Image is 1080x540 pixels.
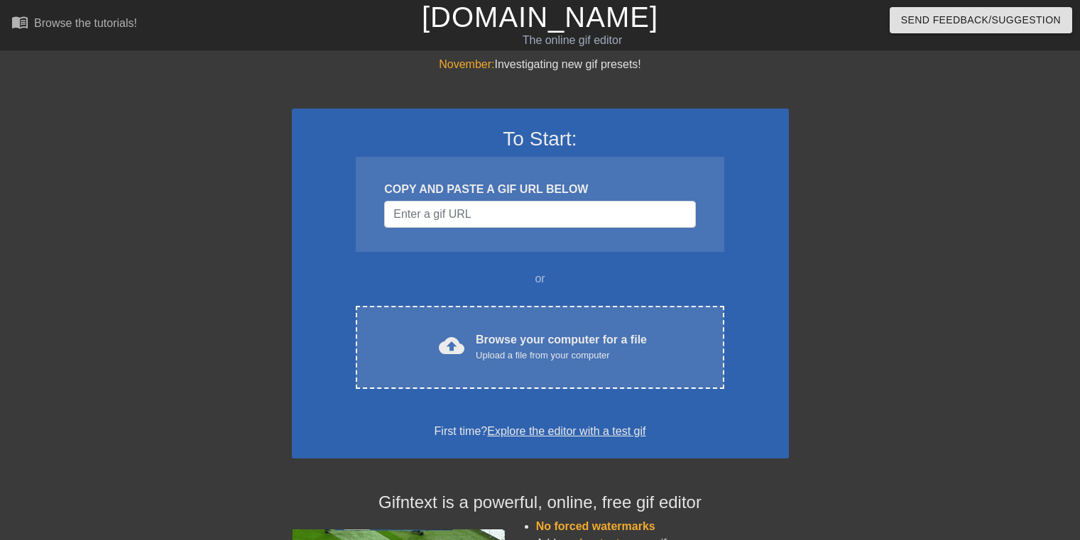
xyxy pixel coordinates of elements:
span: November: [439,58,494,70]
div: or [329,270,752,287]
div: The online gif editor [367,32,778,49]
a: Explore the editor with a test gif [487,425,645,437]
button: Send Feedback/Suggestion [890,7,1072,33]
span: No forced watermarks [536,520,655,532]
a: [DOMAIN_NAME] [422,1,658,33]
div: First time? [310,423,770,440]
span: Send Feedback/Suggestion [901,11,1061,29]
div: COPY AND PASTE A GIF URL BELOW [384,181,695,198]
div: Investigating new gif presets! [292,56,789,73]
input: Username [384,201,695,228]
h4: Gifntext is a powerful, online, free gif editor [292,492,789,513]
div: Upload a file from your computer [476,348,647,363]
h3: To Start: [310,127,770,151]
span: cloud_upload [439,333,464,358]
div: Browse the tutorials! [34,17,137,29]
div: Browse your computer for a file [476,331,647,363]
a: Browse the tutorials! [11,13,137,35]
span: menu_book [11,13,28,31]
